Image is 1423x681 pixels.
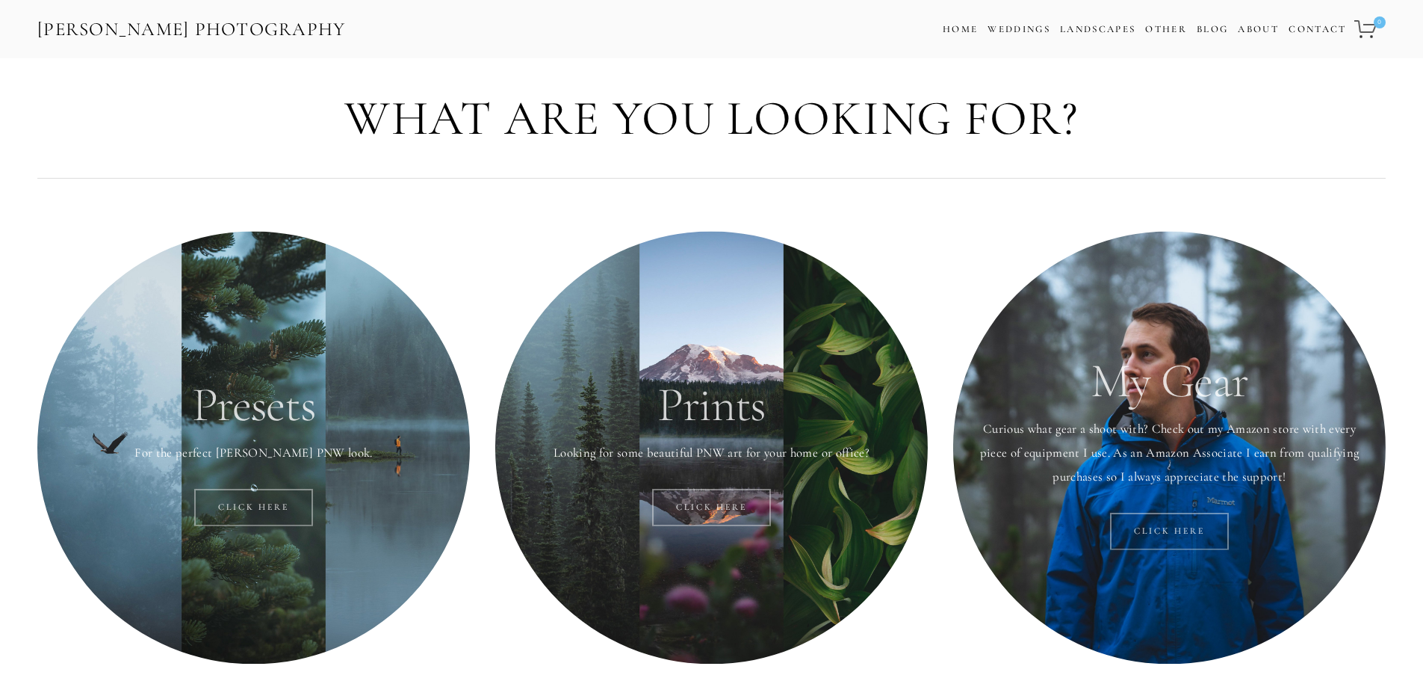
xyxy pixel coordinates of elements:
a: Other [1145,23,1187,35]
a: Blog [1197,19,1228,40]
a: Home [943,19,978,40]
a: About [1238,19,1279,40]
a: Click here [1110,513,1229,550]
a: 0 items in cart [1352,11,1387,47]
a: Contact [1289,19,1346,40]
a: [PERSON_NAME] Photography [36,13,347,46]
a: Weddings [988,23,1050,35]
a: Click Here [652,489,771,526]
a: Landscapes [1060,23,1135,35]
a: Click here [194,489,313,526]
span: 0 [1374,16,1386,28]
h1: What are you looking for? [37,92,1386,146]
